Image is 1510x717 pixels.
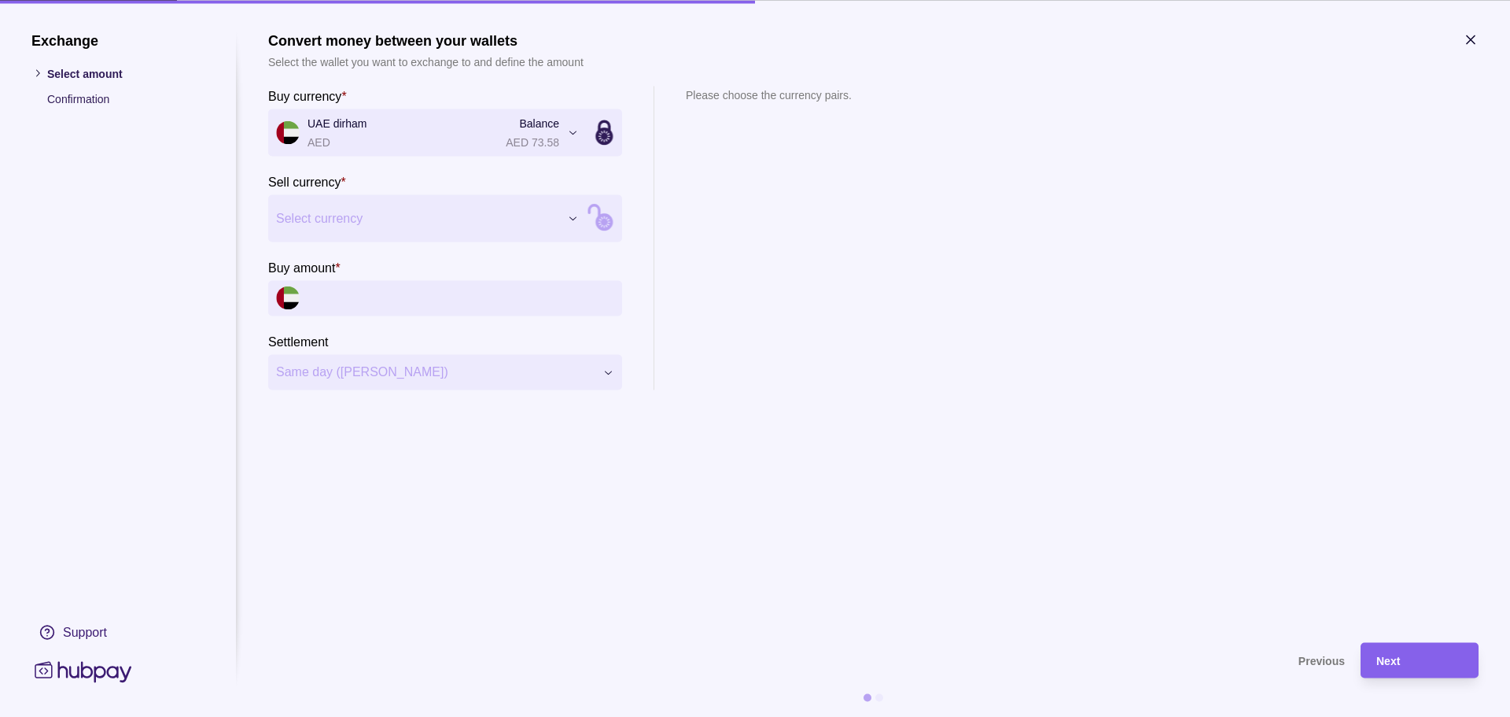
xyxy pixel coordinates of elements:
[268,53,584,70] p: Select the wallet you want to exchange to and define the amount
[268,31,584,49] h1: Convert money between your wallets
[47,90,204,107] p: Confirmation
[268,334,328,348] p: Settlement
[268,172,346,190] label: Sell currency
[63,623,107,641] div: Support
[268,86,347,105] label: Buy currency
[268,331,328,350] label: Settlement
[31,31,204,49] h1: Exchange
[1298,655,1345,667] span: Previous
[268,257,341,276] label: Buy amount
[686,86,852,103] p: Please choose the currency pairs.
[1361,642,1479,678] button: Next
[268,175,341,188] p: Sell currency
[308,280,614,316] input: amount
[268,642,1345,678] button: Previous
[31,615,204,649] a: Support
[47,65,204,82] p: Select amount
[276,286,300,310] img: ae
[268,89,341,102] p: Buy currency
[1376,655,1400,667] span: Next
[268,261,335,274] p: Buy amount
